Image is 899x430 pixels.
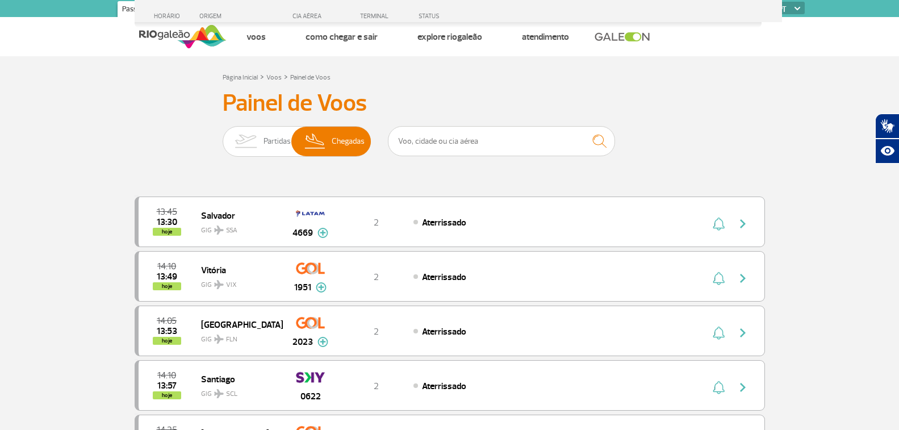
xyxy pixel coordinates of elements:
span: 2025-09-28 13:45:00 [157,208,177,216]
div: ORIGEM [199,12,282,20]
img: seta-direita-painel-voo.svg [736,272,750,285]
img: seta-direita-painel-voo.svg [736,326,750,340]
span: Santiago [201,371,274,386]
div: TERMINAL [339,12,413,20]
img: sino-painel-voo.svg [713,272,725,285]
img: slider-desembarque [299,127,332,156]
span: GIG [201,274,274,290]
button: Abrir recursos assistivos. [875,139,899,164]
span: 2025-09-28 14:10:00 [157,262,176,270]
img: destiny_airplane.svg [214,389,224,398]
span: Salvador [201,208,274,223]
img: destiny_airplane.svg [214,335,224,344]
img: sino-painel-voo.svg [713,381,725,394]
span: 1951 [294,281,311,294]
span: Chegadas [332,127,365,156]
span: hoje [153,282,181,290]
span: 2025-09-28 13:57:00 [157,382,177,390]
span: Vitória [201,262,274,277]
span: hoje [153,391,181,399]
span: SCL [226,389,237,399]
a: > [284,70,288,83]
a: Página Inicial [223,73,258,82]
span: GIG [201,219,274,236]
img: sino-painel-voo.svg [713,326,725,340]
a: Como chegar e sair [306,31,378,43]
a: Explore RIOgaleão [417,31,482,43]
div: CIA AÉREA [282,12,339,20]
a: Voos [266,73,282,82]
span: 4669 [292,226,313,240]
span: 0622 [300,390,321,403]
a: Atendimento [522,31,569,43]
span: 2025-09-28 13:49:29 [157,273,177,281]
span: 2023 [292,335,313,349]
span: 2025-09-28 14:10:00 [157,371,176,379]
div: Plugin de acessibilidade da Hand Talk. [875,114,899,164]
img: destiny_airplane.svg [214,280,224,289]
span: GIG [201,383,274,399]
img: mais-info-painel-voo.svg [317,228,328,238]
img: slider-embarque [228,127,264,156]
span: hoje [153,337,181,345]
span: 2 [374,326,379,337]
span: hoje [153,228,181,236]
a: Passageiros [118,1,164,19]
img: seta-direita-painel-voo.svg [736,381,750,394]
span: 2025-09-28 13:30:00 [157,218,177,226]
span: 2025-09-28 13:53:20 [157,327,177,335]
img: mais-info-painel-voo.svg [317,337,328,347]
a: > [260,70,264,83]
span: FLN [226,335,237,345]
img: destiny_airplane.svg [214,226,224,235]
span: GIG [201,328,274,345]
span: SSA [226,226,237,236]
img: seta-direita-painel-voo.svg [736,217,750,231]
span: VIX [226,280,237,290]
span: 2 [374,217,379,228]
h3: Painel de Voos [223,89,677,118]
div: STATUS [413,12,505,20]
span: 2 [374,381,379,392]
span: Partidas [264,127,291,156]
span: Aterrissado [422,381,466,392]
span: 2 [374,272,379,283]
img: mais-info-painel-voo.svg [316,282,327,293]
span: Aterrissado [422,326,466,337]
a: Voos [246,31,266,43]
span: 2025-09-28 14:05:00 [157,317,177,325]
span: [GEOGRAPHIC_DATA] [201,317,274,332]
a: Painel de Voos [290,73,331,82]
div: HORÁRIO [138,12,200,20]
span: Aterrissado [422,217,466,228]
button: Abrir tradutor de língua de sinais. [875,114,899,139]
input: Voo, cidade ou cia aérea [388,126,615,156]
span: Aterrissado [422,272,466,283]
img: sino-painel-voo.svg [713,217,725,231]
